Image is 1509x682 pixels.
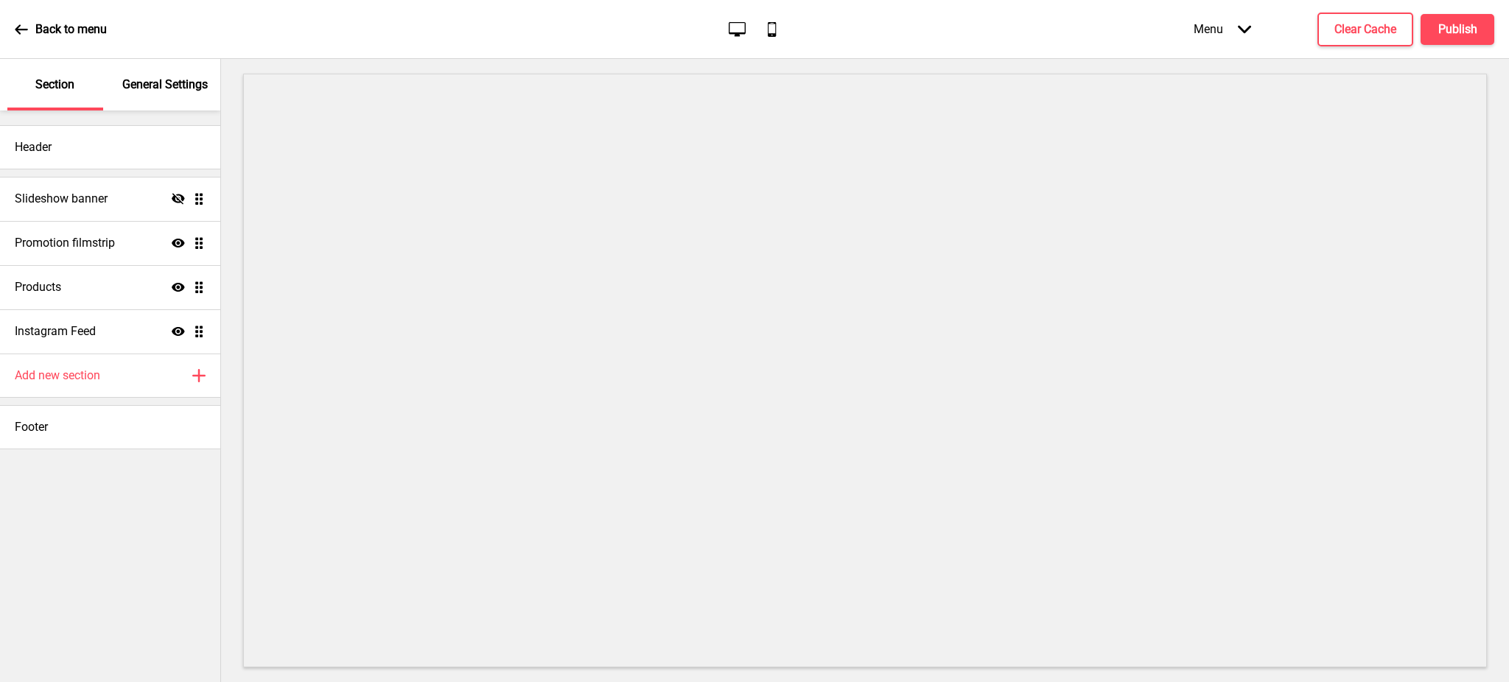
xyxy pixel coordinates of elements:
[1438,21,1477,38] h4: Publish
[1317,13,1413,46] button: Clear Cache
[15,235,115,251] h4: Promotion filmstrip
[35,21,107,38] p: Back to menu
[1334,21,1396,38] h4: Clear Cache
[15,368,100,384] h4: Add new section
[1179,7,1266,51] div: Menu
[35,77,74,93] p: Section
[15,191,108,207] h4: Slideshow banner
[15,10,107,49] a: Back to menu
[15,139,52,155] h4: Header
[122,77,208,93] p: General Settings
[1421,14,1494,45] button: Publish
[15,419,48,435] h4: Footer
[15,279,61,295] h4: Products
[15,323,96,340] h4: Instagram Feed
